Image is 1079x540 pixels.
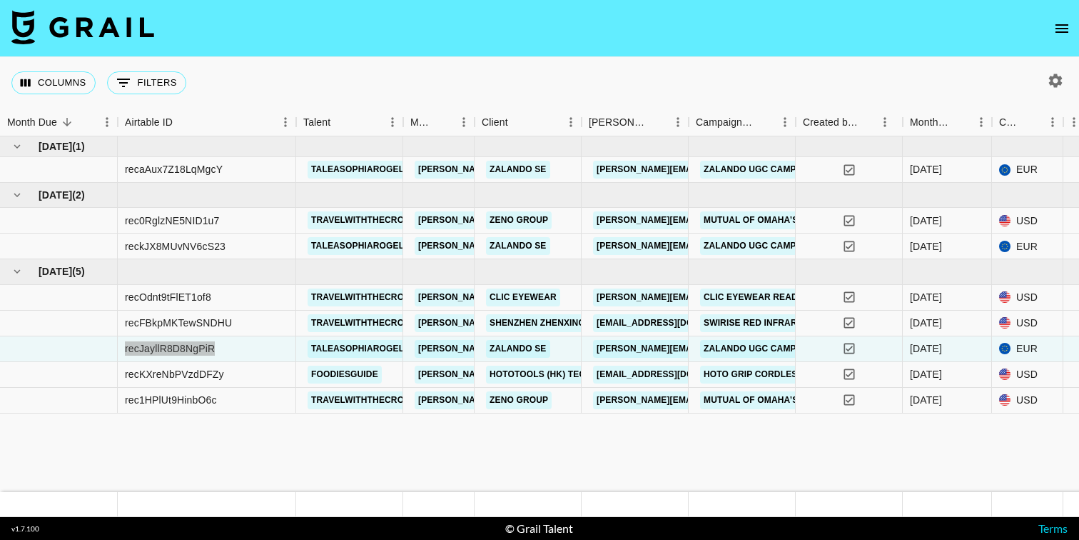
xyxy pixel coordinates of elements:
div: Sep '25 [910,316,942,330]
div: recFBkpMKTewSNDHU [125,316,232,330]
a: Shenzhen Zhenxing Ruitong Technology Co., Ltd. [486,314,737,332]
div: Currency [992,109,1063,136]
a: [PERSON_NAME][EMAIL_ADDRESS][DOMAIN_NAME] [415,366,647,384]
button: Menu [275,111,296,133]
div: Booker [582,109,689,136]
div: Client [475,109,582,136]
button: Sort [330,112,350,132]
div: Created by Grail Team [803,109,858,136]
a: [PERSON_NAME][EMAIL_ADDRESS][PERSON_NAME][DOMAIN_NAME] [593,237,899,255]
button: Sort [754,112,774,132]
button: Sort [508,112,528,132]
a: travelwiththecrows [308,289,422,306]
div: USD [992,285,1063,311]
a: Zeno Group [486,391,552,409]
div: recaAux7Z18LqMgcY [125,162,223,176]
div: Campaign (Type) [696,109,754,136]
button: open drawer [1048,14,1076,43]
a: Mutual of Omaha’s Advice Center [700,211,875,229]
div: [PERSON_NAME] [589,109,647,136]
a: Zeno Group [486,211,552,229]
div: Sep '25 [910,341,942,356]
button: Menu [1042,111,1063,133]
a: [PERSON_NAME][EMAIL_ADDRESS][DOMAIN_NAME] [415,161,647,179]
div: Sep '25 [910,367,942,381]
div: rec1HPlUt9HinbO6c [125,393,217,407]
div: Client [482,109,508,136]
a: Zalando UGC Campaign [700,340,821,358]
div: Manager [403,109,475,136]
a: [PERSON_NAME][EMAIL_ADDRESS][DOMAIN_NAME] [415,314,647,332]
div: Campaign (Type) [689,109,796,136]
button: Menu [560,111,582,133]
a: [EMAIL_ADDRESS][DOMAIN_NAME] [593,314,753,332]
div: EUR [992,336,1063,362]
div: recJayllR8D8NgPiR [125,341,215,356]
div: Sep '25 [910,393,942,407]
a: [PERSON_NAME][EMAIL_ADDRESS][DOMAIN_NAME] [415,211,647,229]
div: USD [992,311,1063,336]
div: v 1.7.100 [11,524,39,534]
a: [PERSON_NAME][EMAIL_ADDRESS][PERSON_NAME][DOMAIN_NAME] [593,391,899,409]
a: CliC Eyewear [486,289,560,306]
div: EUR [992,157,1063,183]
a: [PERSON_NAME][EMAIL_ADDRESS][PERSON_NAME][DOMAIN_NAME] [593,211,899,229]
div: USD [992,388,1063,414]
button: Sort [57,112,77,132]
a: [PERSON_NAME][EMAIL_ADDRESS][DOMAIN_NAME] [415,237,647,255]
a: Hoto Grip Cordless Spin Scrubber [700,366,881,384]
div: Airtable ID [125,109,173,136]
a: [PERSON_NAME][EMAIL_ADDRESS][DOMAIN_NAME] [415,340,647,358]
a: [PERSON_NAME][EMAIL_ADDRESS][DOMAIN_NAME] [593,289,826,306]
div: Currency [999,109,1022,136]
button: Menu [874,111,896,133]
a: HOTOTOOLS (HK) TECHNOLOGY CO., LIMITED [486,366,691,384]
div: Oct '25 [910,239,942,254]
a: [EMAIL_ADDRESS][DOMAIN_NAME] [593,366,753,384]
div: EUR [992,234,1063,259]
button: hide children [7,261,27,281]
a: foodiesguide [308,366,382,384]
a: taleasophiarogel [308,237,407,255]
div: Manager [410,109,433,136]
a: Terms [1038,521,1068,535]
div: Nov '25 [910,162,942,176]
div: Airtable ID [118,109,296,136]
button: Sort [951,112,971,132]
a: [PERSON_NAME][EMAIL_ADDRESS][PERSON_NAME][DOMAIN_NAME] [593,340,899,358]
div: © Grail Talent [505,521,573,536]
button: Menu [971,111,992,133]
button: Sort [647,112,667,132]
span: [DATE] [39,264,72,279]
a: Zalando UGC Campaign [700,161,821,179]
button: Menu [453,111,475,133]
a: Zalando SE [486,340,550,358]
a: [PERSON_NAME][EMAIL_ADDRESS][DOMAIN_NAME] [415,289,647,306]
div: Sep '25 [910,290,942,304]
a: [PERSON_NAME][EMAIL_ADDRESS][PERSON_NAME][DOMAIN_NAME] [593,161,899,179]
div: USD [992,208,1063,234]
a: taleasophiarogel [308,161,407,179]
span: [DATE] [39,139,72,154]
img: Grail Talent [11,10,154,44]
div: Talent [296,109,403,136]
button: hide children [7,136,27,156]
div: recKXreNbPVzdDFZy [125,367,224,381]
div: USD [992,362,1063,388]
a: travelwiththecrows [308,314,422,332]
div: Created by Grail Team [796,109,903,136]
div: recOdnt9tFlET1of8 [125,290,211,304]
button: Select columns [11,71,96,94]
span: [DATE] [39,188,72,202]
button: Menu [667,111,689,133]
a: [PERSON_NAME][EMAIL_ADDRESS][DOMAIN_NAME] [415,391,647,409]
div: rec0RglzNE5NID1u7 [125,214,220,228]
a: travelwiththecrows [308,211,422,229]
button: Sort [433,112,453,132]
button: Menu [382,111,403,133]
span: ( 1 ) [72,139,85,154]
div: Month Due [903,109,992,136]
span: ( 5 ) [72,264,85,279]
button: Sort [1022,112,1042,132]
a: Zalando UGC Campaign [700,237,821,255]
